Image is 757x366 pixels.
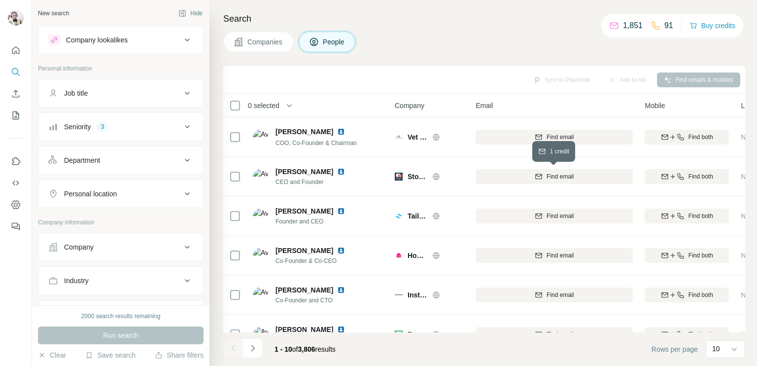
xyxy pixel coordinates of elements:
button: Find email [476,327,633,342]
span: Mobile [645,101,665,110]
img: Logo of Tailwind Labs [395,212,403,220]
button: Use Surfe on LinkedIn [8,152,24,170]
button: Department [38,148,203,172]
div: Job title [64,88,88,98]
img: LinkedIn logo [337,247,345,255]
button: Find both [645,327,729,342]
span: [PERSON_NAME] [275,167,333,177]
span: Find both [688,291,713,299]
img: LinkedIn logo [337,168,345,176]
button: Save search [85,350,136,360]
img: Avatar [253,327,269,342]
span: 3,806 [298,345,315,353]
img: Logo of Homely [395,252,403,259]
button: Navigate to next page [243,338,263,358]
button: Job title [38,81,203,105]
span: [PERSON_NAME] [275,246,333,256]
button: Use Surfe API [8,174,24,192]
span: 0 selected [248,101,279,110]
img: Logo of FoxPush [395,330,403,338]
div: Seniority [64,122,91,132]
span: Homely [408,251,427,260]
span: Founder and CEO [275,217,357,226]
div: Company lookalikes [66,35,128,45]
span: FoxPush [408,329,427,339]
button: Find both [645,130,729,145]
button: Find both [645,209,729,223]
span: Tailwind Labs [408,211,427,221]
span: Lists [741,101,755,110]
span: Find email [547,330,574,339]
button: HQ location [38,302,203,326]
img: Avatar [253,287,269,303]
img: LinkedIn logo [337,207,345,215]
span: Find email [547,251,574,260]
button: Clear [38,350,66,360]
button: Search [8,63,24,81]
img: Logo of Storyboard That [395,173,403,181]
button: Quick start [8,41,24,59]
span: Find email [547,172,574,181]
img: Avatar [8,10,24,26]
button: Find both [645,169,729,184]
div: Department [64,155,100,165]
p: Personal information [38,64,204,73]
button: Industry [38,269,203,293]
button: My lists [8,107,24,124]
button: Seniority3 [38,115,203,139]
span: Email [476,101,493,110]
div: Company [64,242,94,252]
span: of [292,345,298,353]
span: COO, Co-Founder & Chairman [275,140,357,146]
div: Industry [64,276,89,286]
span: Find both [688,212,713,220]
button: Buy credits [689,19,735,33]
button: Find email [476,288,633,302]
button: Personal location [38,182,203,206]
span: Find both [688,133,713,142]
span: [PERSON_NAME] [275,127,333,137]
span: 1 - 10 [275,345,292,353]
span: Find both [688,172,713,181]
span: CEO and Founder [275,178,357,186]
span: Find email [547,291,574,299]
img: Logo of Vet Tix [395,135,403,139]
span: Companies [247,37,283,47]
span: Storyboard That [408,172,427,182]
span: results [275,345,336,353]
span: People [323,37,345,47]
div: 2000 search results remaining [81,312,161,321]
img: Logo of Instamojo [395,294,403,296]
div: New search [38,9,69,18]
button: Company [38,235,203,259]
span: Find both [688,330,713,339]
button: Hide [172,6,209,21]
p: 10 [712,344,720,354]
span: Find email [547,212,574,220]
img: Avatar [253,129,269,145]
span: Find email [547,133,574,142]
button: Dashboard [8,196,24,214]
img: LinkedIn logo [337,326,345,333]
span: Instamojo [408,290,427,300]
p: 1,851 [623,20,643,32]
button: Find both [645,288,729,302]
span: [PERSON_NAME] [275,325,333,334]
button: Company lookalikes [38,28,203,52]
span: Rows per page [652,344,698,354]
button: Find email [476,169,633,184]
img: Avatar [253,248,269,263]
span: Company [395,101,424,110]
button: Find email [476,209,633,223]
button: Enrich CSV [8,85,24,103]
img: Avatar [253,208,269,224]
div: Personal location [64,189,117,199]
button: Find email [476,130,633,145]
p: Company information [38,218,204,227]
span: Find both [688,251,713,260]
img: Avatar [253,169,269,184]
span: [PERSON_NAME] [275,206,333,216]
span: Co-Founder and CTO [275,296,357,305]
button: Find email [476,248,633,263]
div: 3 [97,122,108,131]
